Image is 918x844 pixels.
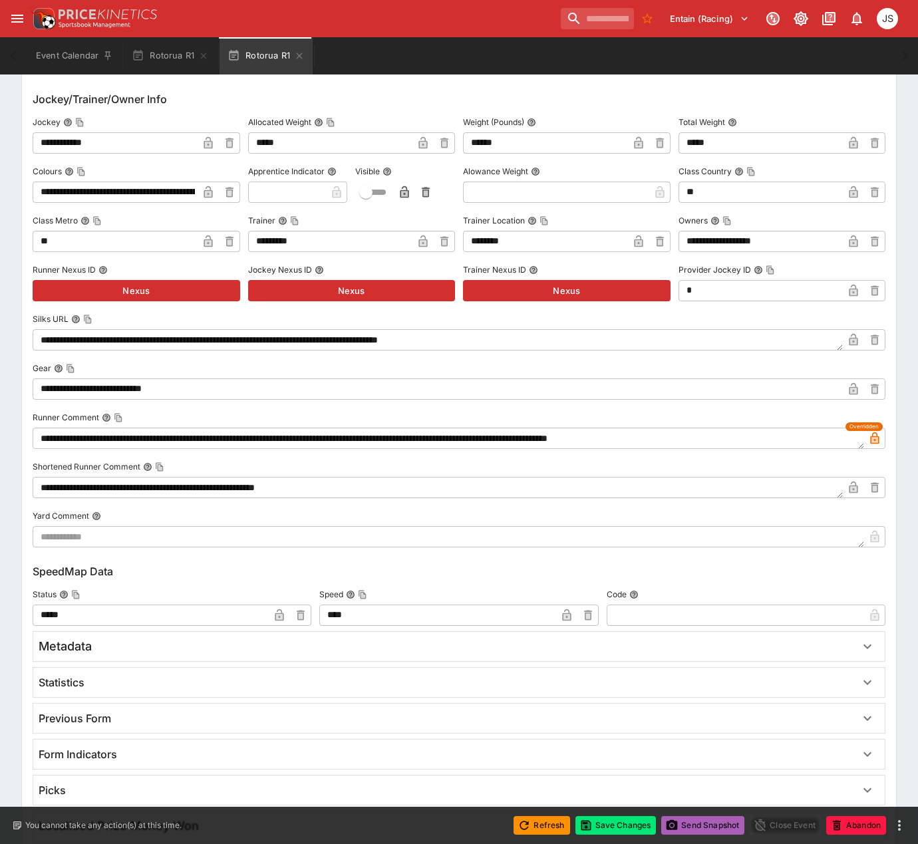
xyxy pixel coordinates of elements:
[358,590,367,599] button: Copy To Clipboard
[33,166,62,177] p: Colours
[124,37,217,74] button: Rotorua R1
[33,589,57,600] p: Status
[71,315,80,324] button: Silks URLCopy To Clipboard
[59,22,130,28] img: Sportsbook Management
[39,783,66,797] h6: Picks
[33,362,51,374] p: Gear
[679,264,751,275] p: Provider Jockey ID
[891,817,907,833] button: more
[248,166,325,177] p: Apprentice Indicator
[33,264,96,275] p: Runner Nexus ID
[722,216,732,225] button: Copy To Clipboard
[561,8,634,29] input: search
[826,816,886,835] button: Abandon
[278,216,287,225] button: TrainerCopy To Clipboard
[315,265,324,275] button: Jockey Nexus ID
[463,264,526,275] p: Trainer Nexus ID
[514,816,569,835] button: Refresh
[679,215,708,226] p: Owners
[463,280,671,301] button: Nexus
[33,412,99,423] p: Runner Comment
[734,167,744,176] button: Class CountryCopy To Clipboard
[5,7,29,31] button: open drawer
[326,118,335,127] button: Copy To Clipboard
[355,166,380,177] p: Visible
[629,590,639,599] button: Code
[29,5,56,32] img: PriceKinetics Logo
[33,91,885,107] h6: Jockey/Trainer/Owner Info
[71,590,80,599] button: Copy To Clipboard
[679,116,725,128] p: Total Weight
[789,7,813,31] button: Toggle light/dark mode
[59,590,69,599] button: StatusCopy To Clipboard
[83,315,92,324] button: Copy To Clipboard
[248,215,275,226] p: Trainer
[33,510,89,521] p: Yard Comment
[248,264,312,275] p: Jockey Nexus ID
[65,167,74,176] button: ColoursCopy To Clipboard
[531,167,540,176] button: Alowance Weight
[33,461,140,472] p: Shortened Runner Comment
[463,215,525,226] p: Trainer Location
[248,116,311,128] p: Allocated Weight
[728,118,737,127] button: Total Weight
[39,712,111,726] h6: Previous Form
[319,589,343,600] p: Speed
[98,265,108,275] button: Runner Nexus ID
[662,8,757,29] button: Select Tenant
[39,676,84,690] h6: Statistics
[873,4,902,33] button: John Seaton
[92,511,101,521] button: Yard Comment
[25,819,182,831] p: You cannot take any action(s) at this time.
[33,280,240,301] button: Nexus
[33,563,885,579] h6: SpeedMap Data
[849,422,879,431] span: Overridden
[761,7,785,31] button: Connected to PK
[463,116,524,128] p: Weight (Pounds)
[661,816,744,835] button: Send Snapshot
[39,748,117,762] h6: Form Indicators
[607,589,627,600] p: Code
[80,216,90,225] button: Class MetroCopy To Clipboard
[63,118,73,127] button: JockeyCopy To Clipboard
[679,166,732,177] p: Class Country
[102,413,111,422] button: Runner CommentCopy To Clipboard
[529,265,538,275] button: Trainer Nexus ID
[528,216,537,225] button: Trainer LocationCopy To Clipboard
[39,638,92,654] h5: Metadata
[75,118,84,127] button: Copy To Clipboard
[114,413,123,422] button: Copy To Clipboard
[92,216,102,225] button: Copy To Clipboard
[845,7,869,31] button: Notifications
[28,37,121,74] button: Event Calendar
[59,9,157,19] img: PriceKinetics
[754,265,763,275] button: Provider Jockey IDCopy To Clipboard
[76,167,86,176] button: Copy To Clipboard
[382,167,392,176] button: Visible
[746,167,756,176] button: Copy To Clipboard
[877,8,898,29] div: John Seaton
[314,118,323,127] button: Allocated WeightCopy To Clipboard
[766,265,775,275] button: Copy To Clipboard
[346,590,355,599] button: SpeedCopy To Clipboard
[54,364,63,373] button: GearCopy To Clipboard
[826,817,886,831] span: Mark an event as closed and abandoned.
[220,37,313,74] button: Rotorua R1
[66,364,75,373] button: Copy To Clipboard
[155,462,164,472] button: Copy To Clipboard
[575,816,657,835] button: Save Changes
[290,216,299,225] button: Copy To Clipboard
[463,166,528,177] p: Alowance Weight
[527,118,536,127] button: Weight (Pounds)
[539,216,549,225] button: Copy To Clipboard
[637,8,658,29] button: No Bookmarks
[817,7,841,31] button: Documentation
[327,167,337,176] button: Apprentice Indicator
[710,216,720,225] button: OwnersCopy To Clipboard
[248,280,456,301] button: Nexus
[143,462,152,472] button: Shortened Runner CommentCopy To Clipboard
[33,313,69,325] p: Silks URL
[33,215,78,226] p: Class Metro
[33,116,61,128] p: Jockey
